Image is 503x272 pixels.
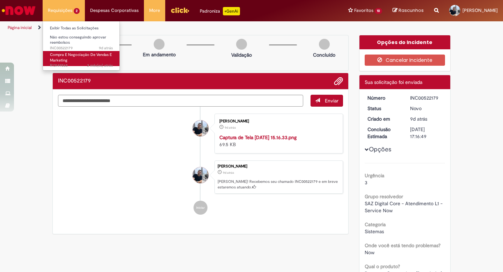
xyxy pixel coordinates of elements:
div: Opções do Incidente [359,35,451,49]
div: Matheus Farabotti Pinto [192,167,209,183]
a: Rascunhos [393,7,424,14]
span: INC00522179 [50,45,113,51]
button: Enviar [311,95,343,107]
time: 20/08/2025 15:16:46 [225,126,236,130]
span: 10 [375,8,382,14]
button: Cancelar Incidente [365,55,445,66]
button: Adicionar anexos [334,77,343,86]
b: Grupo resolvedor [365,193,403,200]
ul: Requisições [43,21,120,71]
span: R13149565 [50,63,113,69]
span: More [149,7,160,14]
p: Validação [231,51,252,58]
div: Padroniza [200,7,240,15]
span: Rascunhos [399,7,424,14]
b: Urgência [365,172,384,179]
img: img-circle-grey.png [236,39,247,50]
p: Concluído [313,51,335,58]
li: Matheus Farabotti Pinto [58,160,343,194]
time: 20/08/2025 15:16:49 [223,171,234,175]
dt: Criado em [362,115,405,122]
div: [PERSON_NAME] [218,164,339,169]
dt: Status [362,105,405,112]
img: img-circle-grey.png [154,39,165,50]
img: ServiceNow [1,3,37,17]
p: +GenAi [223,7,240,15]
span: 9d atrás [99,45,113,51]
p: [PERSON_NAME]! Recebemos seu chamado INC00522179 e em breve estaremos atuando. [218,179,339,190]
b: Qual o produto? [365,263,400,270]
img: click_logo_yellow_360x200.png [170,5,189,15]
span: Não estou conseguindo aprovar reembolsos [50,35,106,45]
ul: Trilhas de página [5,21,330,34]
div: Novo [410,105,443,112]
time: 20/08/2025 15:16:49 [410,116,427,122]
div: Matheus Farabotti Pinto [192,120,209,136]
a: Aberto INC00522179 : Não estou conseguindo aprovar reembolsos [43,34,120,49]
span: SAZ Digital Core - Atendimento L1 - Service Now [365,200,444,214]
span: Sistemas [365,228,384,235]
div: [DATE] 17:16:49 [410,126,443,140]
span: Requisições [48,7,72,14]
span: Despesas Corporativas [90,7,139,14]
b: Onde você está tendo problemas? [365,242,440,249]
div: [PERSON_NAME] [219,119,336,123]
span: 3 mês(es) atrás [87,63,113,68]
div: INC00522179 [410,94,443,101]
span: Now [365,249,374,256]
dt: Número [362,94,405,101]
a: Captura de Tela [DATE] 15.16.33.png [219,134,297,141]
ul: Histórico de tíquete [58,107,343,222]
a: Página inicial [8,25,32,30]
b: Categoria [365,221,386,228]
span: Enviar [325,98,338,104]
span: 3 [365,179,367,186]
dt: Conclusão Estimada [362,126,405,140]
a: Aberto R13149565 : Compra E Negociação De Vendas E Marketing [43,51,120,66]
span: 9d atrás [225,126,236,130]
span: [PERSON_NAME] [462,7,498,13]
p: Em andamento [143,51,176,58]
span: Compra E Negociação De Vendas E Marketing [50,52,112,63]
span: Favoritos [354,7,373,14]
img: img-circle-grey.png [319,39,330,50]
span: 9d atrás [410,116,427,122]
div: 20/08/2025 15:16:49 [410,115,443,122]
span: 2 [74,8,80,14]
div: 69.5 KB [219,134,336,148]
a: Exibir Todas as Solicitações [43,24,120,32]
h2: INC00522179 Histórico de tíquete [58,78,91,84]
textarea: Digite sua mensagem aqui... [58,95,303,107]
time: 20/08/2025 15:16:50 [99,45,113,51]
span: 9d atrás [223,171,234,175]
span: Sua solicitação foi enviada [365,79,422,85]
